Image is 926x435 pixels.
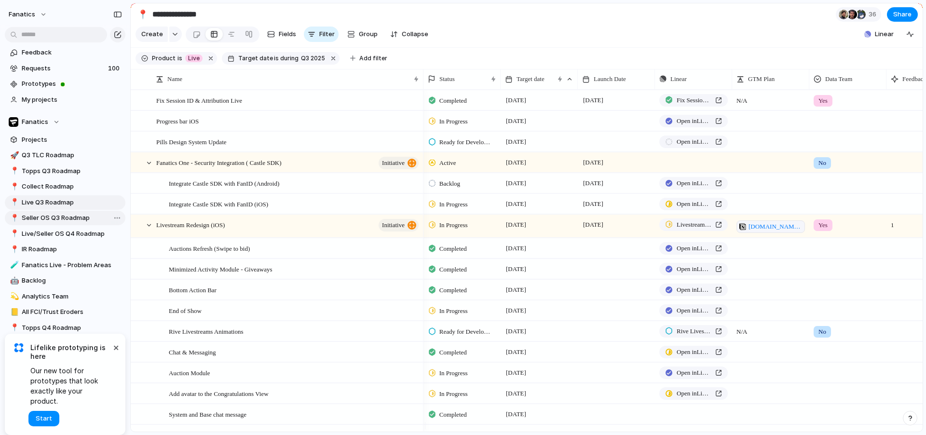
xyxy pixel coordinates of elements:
[402,29,428,39] span: Collapse
[439,220,468,230] span: In Progress
[9,229,18,239] button: 📍
[22,117,48,127] span: Fanatics
[677,306,711,315] span: Open in Linear
[439,137,492,147] span: Ready for Development
[5,258,125,272] div: 🧪Fanatics Live - Problem Areas
[504,157,529,168] span: [DATE]
[169,263,272,274] span: Minimized Activity Module - Giveaways
[9,307,18,317] button: 📒
[22,229,122,239] span: Live/Seller OS Q4 Roadmap
[748,74,775,84] span: GTM Plan
[818,158,826,168] span: No
[5,289,125,304] a: 💫Analytics Team
[22,323,122,333] span: Topps Q4 Roadmap
[659,284,728,296] a: Open inLinear
[274,54,279,63] span: is
[9,292,18,301] button: 💫
[136,27,168,42] button: Create
[733,322,809,337] span: N/A
[736,220,805,233] a: [DOMAIN_NAME][URL]
[5,93,125,107] a: My projects
[677,389,711,398] span: Open in Linear
[659,94,728,107] a: Fix Session ID & Attribution Live
[5,179,125,194] div: 📍Collect Roadmap
[177,54,182,63] span: is
[176,53,184,64] button: is
[5,164,125,178] a: 📍Topps Q3 Roadmap
[677,95,711,105] span: Fix Session ID & Attribution Live
[439,265,467,274] span: Completed
[156,219,225,230] span: Livestream Redesign (iOS)
[10,291,17,302] div: 💫
[10,322,17,333] div: 📍
[5,195,125,210] a: 📍Live Q3 Roadmap
[169,305,202,316] span: End of Show
[439,389,468,399] span: In Progress
[581,198,606,210] span: [DATE]
[10,197,17,208] div: 📍
[5,115,125,129] button: Fanatics
[156,95,242,106] span: Fix Session ID & Attribution Live
[659,263,728,275] a: Open inLinear
[10,307,17,318] div: 📒
[22,213,122,223] span: Seller OS Q3 Roadmap
[169,198,268,209] span: Integrate Castle SDK with FanID (iOS)
[10,244,17,255] div: 📍
[504,136,529,148] span: [DATE]
[30,366,111,406] span: Our new tool for prototypes that look exactly like your product.
[22,260,122,270] span: Fanatics Live - Problem Areas
[659,346,728,358] a: Open inLinear
[156,157,282,168] span: Fanatics One - Security Integration ( Castle SDK)
[382,218,405,232] span: initiative
[659,304,728,317] a: Open inLinear
[36,414,52,423] span: Start
[818,96,828,106] span: Yes
[344,52,393,65] button: Add filter
[22,307,122,317] span: All FCI/Trust Eroders
[749,222,802,231] span: [DOMAIN_NAME][URL]
[5,242,125,257] a: 📍IR Roadmap
[504,346,529,358] span: [DATE]
[9,150,18,160] button: 🚀
[22,48,122,57] span: Feedback
[379,219,419,231] button: initiative
[279,29,296,39] span: Fields
[10,213,17,224] div: 📍
[22,135,122,145] span: Projects
[659,218,728,231] a: Livestream Redesign (iOS and Android)
[135,7,150,22] button: 📍
[10,165,17,177] div: 📍
[10,150,17,161] div: 🚀
[22,79,122,89] span: Prototypes
[188,54,200,63] span: Live
[5,148,125,163] a: 🚀Q3 TLC Roadmap
[9,182,18,191] button: 📍
[677,244,711,253] span: Open in Linear
[439,117,468,126] span: In Progress
[5,45,125,60] a: Feedback
[677,199,711,209] span: Open in Linear
[5,227,125,241] a: 📍Live/Seller OS Q4 Roadmap
[439,410,467,420] span: Completed
[677,178,711,188] span: Open in Linear
[439,306,468,316] span: In Progress
[299,53,327,64] button: Q3 2025
[504,388,529,399] span: [DATE]
[5,273,125,288] div: 🤖Backlog
[677,285,711,295] span: Open in Linear
[156,115,199,126] span: Progress bar iOS
[504,284,529,296] span: [DATE]
[141,29,163,39] span: Create
[9,245,18,254] button: 📍
[677,347,711,357] span: Open in Linear
[386,27,432,42] button: Collapse
[670,74,687,84] span: Linear
[825,74,852,84] span: Data Team
[5,305,125,319] a: 📒All FCI/Trust Eroders
[517,74,545,84] span: Target date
